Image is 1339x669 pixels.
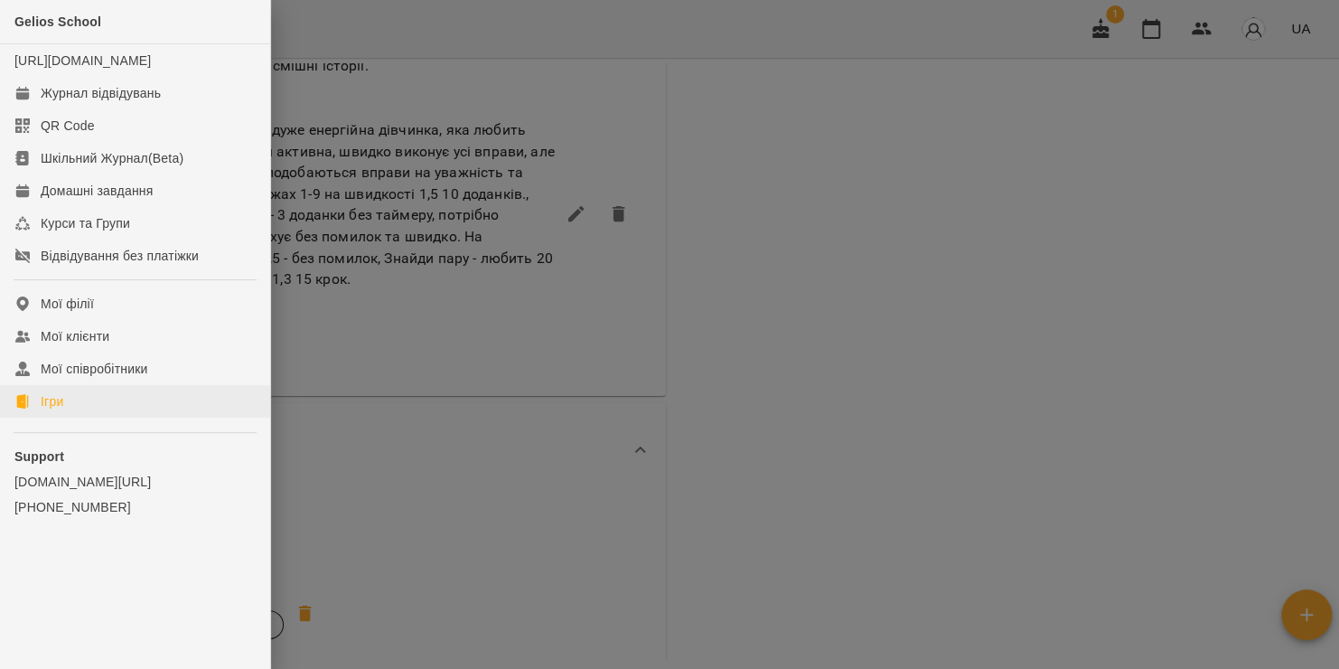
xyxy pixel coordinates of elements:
[41,117,95,135] div: QR Code
[41,247,199,265] div: Відвідування без платіжки
[14,53,151,68] a: [URL][DOMAIN_NAME]
[41,295,94,313] div: Мої філії
[14,498,256,516] a: [PHONE_NUMBER]
[41,392,63,410] div: Ігри
[41,214,130,232] div: Курси та Групи
[14,448,256,466] p: Support
[41,84,161,102] div: Журнал відвідувань
[41,360,148,378] div: Мої співробітники
[41,149,183,167] div: Шкільний Журнал(Beta)
[14,473,256,491] a: [DOMAIN_NAME][URL]
[14,14,101,29] span: Gelios School
[41,182,153,200] div: Домашні завдання
[41,327,109,345] div: Мої клієнти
